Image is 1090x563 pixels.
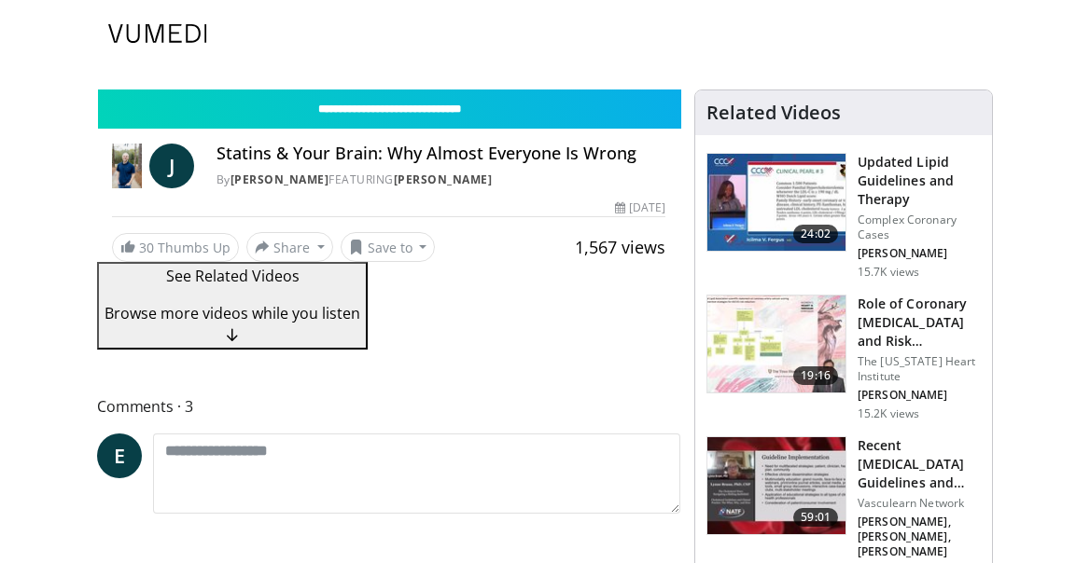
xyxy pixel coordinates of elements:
h4: Statins & Your Brain: Why Almost Everyone Is Wrong [217,144,665,164]
p: 15.7K views [858,265,919,280]
img: 1efa8c99-7b8a-4ab5-a569-1c219ae7bd2c.150x105_q85_crop-smart_upscale.jpg [707,295,845,392]
span: 24:02 [793,225,838,243]
a: 24:02 Updated Lipid Guidelines and Therapy Complex Coronary Cases [PERSON_NAME] 15.7K views [706,153,981,280]
a: [PERSON_NAME] [231,172,329,187]
p: Vasculearn Network [858,496,981,511]
a: 30 Thumbs Up [112,233,239,262]
span: 30 [139,239,154,256]
p: Complex Coronary Cases [858,213,981,242]
button: See Related Videos Browse more videos while you listen [97,262,368,350]
a: J [149,144,194,188]
a: [PERSON_NAME] [394,172,493,187]
h4: Related Videos [706,102,841,124]
img: 87825f19-cf4c-4b91-bba1-ce218758c6bb.150x105_q85_crop-smart_upscale.jpg [707,437,845,534]
span: 19:16 [793,366,838,385]
p: Jorge Plutzky [858,515,981,559]
img: VuMedi Logo [108,24,207,43]
p: Icilma Fergus [858,246,981,261]
span: Browse more videos while you listen [105,303,360,323]
img: Dr. Jordan Rennicke [112,144,142,188]
div: By FEATURING [217,172,665,188]
p: See Related Videos [105,265,360,287]
h3: Updated Lipid Guidelines and Therapy [858,153,981,209]
h3: Recent [MEDICAL_DATA] Guidelines and Integration into Clinical Practice [858,436,981,492]
a: 19:16 Role of Coronary [MEDICAL_DATA] and Risk Stratification The [US_STATE] Heart Institute [PER... [706,295,981,421]
h3: Role of Coronary [MEDICAL_DATA] and Risk Stratification [858,295,981,350]
span: 59:01 [793,508,838,527]
p: 15.2K views [858,406,919,421]
p: Eduardo Hernandez [858,388,981,403]
span: 1,567 views [575,236,665,258]
a: E [97,433,142,478]
button: Share [246,232,333,262]
span: Comments 3 [97,394,680,419]
div: [DATE] [615,199,665,216]
img: 77f671eb-9394-4acc-bc78-a9f077f94e00.150x105_q85_crop-smart_upscale.jpg [707,154,845,251]
p: The [US_STATE] Heart Institute [858,354,981,384]
button: Save to [341,232,436,262]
